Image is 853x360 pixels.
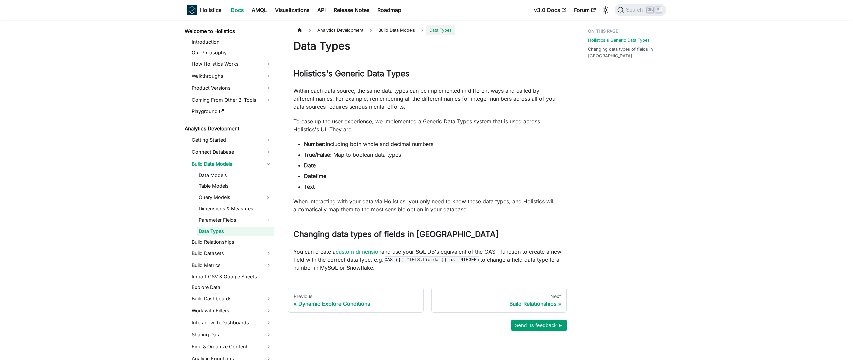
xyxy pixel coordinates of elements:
[431,288,567,313] a: NextBuild Relationships
[190,95,274,105] a: Coming From Other BI Tools
[197,171,274,180] a: Data Models
[197,227,274,236] a: Data Types
[183,27,274,36] a: Welcome to Holistics
[511,320,567,331] button: Send us feedback ►
[588,46,662,59] a: Changing data types of fields in [GEOGRAPHIC_DATA]
[314,25,367,35] span: Analytics Development
[200,6,221,14] b: Holistics
[304,141,326,147] strong: Number:
[293,197,561,213] p: When interacting with your data via Holistics, you only need to know these data types, and Holist...
[197,215,262,225] a: Parameter Fields
[293,39,561,53] h1: Data Types
[293,248,561,272] p: You can create a and use your SQL DB's equivalent of the CAST function to create a new field with...
[294,293,418,299] div: Previous
[293,87,561,111] p: Within each data source, the same data types can be implemented in different ways and called by d...
[197,204,274,213] a: Dimensions & Measures
[190,317,274,328] a: Interact with Dashboards
[190,59,274,69] a: How Holistics Works
[336,248,381,255] a: custom dimension
[271,5,313,15] a: Visualizations
[190,283,274,292] a: Explore Data
[190,272,274,281] a: Import CSV & Google Sheets
[190,107,274,116] a: Playground
[248,5,271,15] a: AMQL
[197,192,262,203] a: Query Models
[180,20,280,360] nav: Docs sidebar
[190,135,274,145] a: Getting Started
[197,181,274,191] a: Table Models
[190,341,274,352] a: Find & Organize Content
[600,5,611,15] button: Switch between dark and light mode (currently light mode)
[304,183,315,190] strong: Text
[294,300,418,307] div: Dynamic Explore Conditions
[187,5,197,15] img: Holistics
[330,5,373,15] a: Release Notes
[183,124,274,133] a: Analytics Development
[190,147,274,157] a: Connect Database
[227,5,248,15] a: Docs
[530,5,570,15] a: v3.0 Docs
[304,151,330,158] strong: True/False
[304,173,326,179] strong: Datetime
[313,5,330,15] a: API
[655,7,662,13] kbd: K
[588,37,650,43] a: Holistics's Generic Data Types
[288,288,424,313] a: PreviousDynamic Explore Conditions
[190,305,274,316] a: Work with Filters
[570,5,600,15] a: Forum
[293,229,561,242] h2: Changing data types of fields in [GEOGRAPHIC_DATA]
[426,25,455,35] span: Data Types
[190,48,274,57] a: Our Philosophy
[190,248,274,259] a: Build Datasets
[190,71,274,81] a: Walkthroughs
[288,288,567,313] nav: Docs pages
[190,293,274,304] a: Build Dashboards
[190,329,274,340] a: Sharing Data
[304,140,561,148] li: Including both whole and decimal numbers
[293,25,561,35] nav: Breadcrumbs
[190,260,274,271] a: Build Metrics
[293,69,561,81] h2: Holistics's Generic Data Types
[624,7,647,13] span: Search
[615,4,666,16] button: Search (Ctrl+K)
[437,300,561,307] div: Build Relationships
[187,5,221,15] a: HolisticsHolistics
[190,83,274,93] a: Product Versions
[384,256,480,263] code: CAST({{ #THIS.fielda }} as INTEGER)
[515,321,563,330] span: Send us feedback ►
[304,162,316,169] strong: Date
[262,215,274,225] button: Expand sidebar category 'Parameter Fields'
[190,237,274,247] a: Build Relationships
[437,293,561,299] div: Next
[293,25,306,35] a: Home page
[190,159,274,169] a: Build Data Models
[375,25,418,35] span: Build Data Models
[373,5,405,15] a: Roadmap
[190,37,274,47] a: Introduction
[304,151,561,159] li: : Map to boolean data types
[293,117,561,133] p: To ease up the user experience, we implemented a Generic Data Types system that is used across Ho...
[262,192,274,203] button: Expand sidebar category 'Query Models'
